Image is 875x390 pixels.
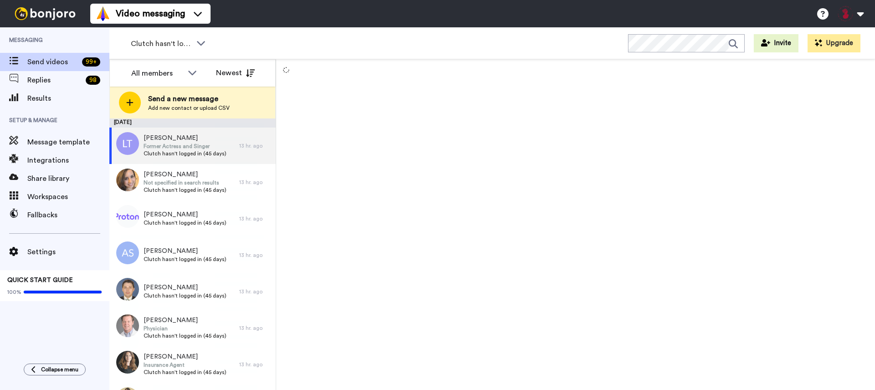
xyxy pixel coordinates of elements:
span: Integrations [27,155,109,166]
div: [DATE] [109,118,276,128]
span: Workspaces [27,191,109,202]
span: Send a new message [148,93,230,104]
img: b62a80d5-a309-4edc-ad8a-f2d9e2a6a9d8.jpg [116,169,139,191]
span: [PERSON_NAME] [144,352,226,361]
span: Physician [144,325,226,332]
span: Settings [27,246,109,257]
div: 13 hr. ago [239,324,271,332]
div: 13 hr. ago [239,215,271,222]
div: 13 hr. ago [239,179,271,186]
img: cd7632d6-0586-47be-9e2a-0e3dd60a92be.jpg [116,278,139,301]
span: Replies [27,75,82,86]
button: Invite [754,34,798,52]
img: vm-color.svg [96,6,110,21]
span: Clutch hasn't logged in (45 days) [144,219,226,226]
span: Results [27,93,109,104]
span: [PERSON_NAME] [144,316,226,325]
span: Share library [27,173,109,184]
img: fad1c56e-efd4-476b-b828-6f545bd0db2e.png [116,205,139,228]
div: 98 [86,76,100,85]
button: Collapse menu [24,364,86,375]
div: All members [131,68,183,79]
span: Not specified in search results [144,179,226,186]
span: Video messaging [116,7,185,20]
span: Clutch hasn't logged in (45 days) [144,150,226,157]
div: 99 + [82,57,100,67]
span: [PERSON_NAME] [144,246,226,256]
span: Collapse menu [41,366,78,373]
button: Upgrade [808,34,860,52]
span: Message template [27,137,109,148]
span: 100% [7,288,21,296]
button: Newest [209,64,262,82]
div: 13 hr. ago [239,288,271,295]
img: 12e4461d-6005-4829-9368-b5db1395eee7.jpg [116,351,139,374]
img: as.png [116,241,139,264]
span: Insurance Agent [144,361,226,369]
span: [PERSON_NAME] [144,283,226,292]
span: QUICK START GUIDE [7,277,73,283]
span: Clutch hasn't logged in (45 days) [131,38,192,49]
img: 3530ec7d-8b10-4afd-b2e7-a6df1462de7f.jpg [116,314,139,337]
img: bj-logo-header-white.svg [11,7,79,20]
div: 13 hr. ago [239,361,271,368]
span: Clutch hasn't logged in (45 days) [144,369,226,376]
span: Clutch hasn't logged in (45 days) [144,256,226,263]
img: lt.png [116,132,139,155]
span: Clutch hasn't logged in (45 days) [144,292,226,299]
span: [PERSON_NAME] [144,210,226,219]
span: [PERSON_NAME] [144,170,226,179]
span: Clutch hasn't logged in (45 days) [144,186,226,194]
div: 13 hr. ago [239,142,271,149]
span: [PERSON_NAME] [144,133,226,143]
span: Add new contact or upload CSV [148,104,230,112]
span: Former Actress and Singer [144,143,226,150]
div: 13 hr. ago [239,251,271,259]
span: Clutch hasn't logged in (45 days) [144,332,226,339]
span: Fallbacks [27,210,109,221]
span: Send videos [27,56,78,67]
